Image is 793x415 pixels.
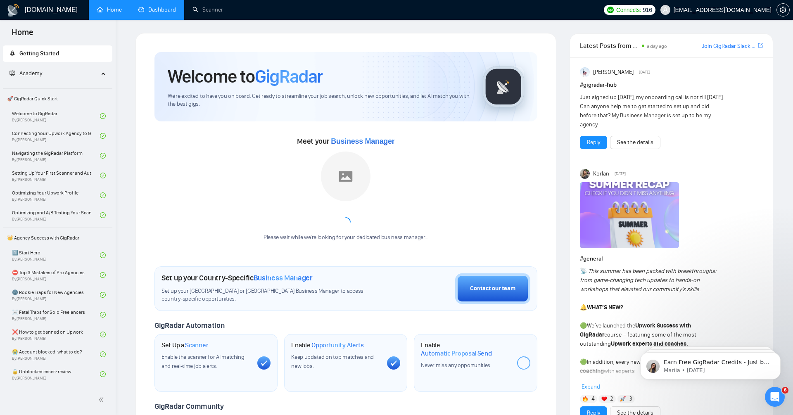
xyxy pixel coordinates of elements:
span: check-circle [100,351,106,357]
h1: Welcome to [168,65,323,88]
span: [DATE] [639,69,650,76]
a: ❌ How to get banned on UpworkBy[PERSON_NAME] [12,325,100,344]
span: check-circle [100,252,106,258]
img: 🚀 [620,396,626,402]
span: Never miss any opportunities. [421,362,491,369]
img: logo [7,4,20,17]
span: check-circle [100,113,106,119]
span: setting [777,7,789,13]
a: Join GigRadar Slack Community [702,42,756,51]
span: GigRadar Community [154,402,224,411]
span: Connects: [616,5,641,14]
span: check-circle [100,312,106,318]
span: 2 [610,395,613,403]
span: check-circle [100,133,106,139]
strong: [PERSON_NAME] [588,377,631,384]
span: Set up your [GEOGRAPHIC_DATA] or [GEOGRAPHIC_DATA] Business Manager to access country-specific op... [161,287,383,303]
h1: Enable [291,341,364,349]
span: Meet your [297,137,394,146]
li: Getting Started [3,45,112,62]
button: See the details [610,136,660,149]
a: homeHome [97,6,122,13]
a: 😭 Account blocked: what to do?By[PERSON_NAME] [12,345,100,363]
span: Keep updated on top matches and new jobs. [291,353,374,370]
span: 🔔 [580,304,587,311]
span: 4 [591,395,595,403]
iframe: Intercom live chat [765,387,785,407]
a: setting [776,7,790,13]
img: F09CV3P1UE7-Summer%20recap.png [580,182,679,248]
span: check-circle [100,332,106,337]
strong: Upwork Success with GigRadar [580,322,691,338]
span: Business Manager [331,137,394,145]
a: Welcome to GigRadarBy[PERSON_NAME] [12,107,100,125]
span: 📡 [580,268,587,275]
a: Navigating the GigRadar PlatformBy[PERSON_NAME] [12,147,100,165]
span: Getting Started [19,50,59,57]
iframe: Intercom notifications message [628,335,793,393]
img: 🔥 [582,396,588,402]
span: fund-projection-screen [9,70,15,76]
span: Automatic Proposal Send [421,349,491,358]
span: Enable the scanner for AI matching and real-time job alerts. [161,353,245,370]
span: a day ago [647,43,667,49]
span: [DATE] [615,170,626,178]
a: 1️⃣ Start HereBy[PERSON_NAME] [12,246,100,264]
span: Latest Posts from the GigRadar Community [580,40,640,51]
h1: # general [580,254,763,263]
a: Optimizing and A/B Testing Your Scanner for Better ResultsBy[PERSON_NAME] [12,206,100,224]
span: Academy [9,70,42,77]
a: searchScanner [192,6,223,13]
strong: Upwork experts and coaches. [611,340,688,347]
button: Contact our team [455,273,530,304]
div: Contact our team [470,284,515,293]
span: check-circle [100,292,106,298]
span: 916 [643,5,652,14]
img: Anisuzzaman Khan [580,67,590,77]
div: Just signed up [DATE], my onboarding call is not till [DATE]. Can anyone help me to get started t... [580,93,727,129]
span: check-circle [100,272,106,278]
a: 🌚 Rookie Traps for New AgenciesBy[PERSON_NAME] [12,286,100,304]
a: Reply [587,138,600,147]
em: This summer has been packed with breakthroughs: from game-changing tech updates to hands-on works... [580,268,716,293]
span: Academy [19,70,42,77]
button: setting [776,3,790,17]
span: 🟢 [580,322,587,329]
a: 🔓 Unblocked cases: reviewBy[PERSON_NAME] [12,365,100,383]
span: 🟢 [580,358,587,365]
a: ☠️ Fatal Traps for Solo FreelancersBy[PERSON_NAME] [12,306,100,324]
span: Business Manager [254,273,313,282]
span: 3 [629,395,632,403]
span: 👑 Agency Success with GigRadar [4,230,112,246]
button: Reply [580,136,607,149]
span: check-circle [100,371,106,377]
div: Please wait while we're looking for your dedicated business manager... [259,234,433,242]
a: dashboardDashboard [138,6,176,13]
img: upwork-logo.png [607,7,614,13]
span: loading [339,216,353,229]
span: GigRadar [255,65,323,88]
span: double-left [98,396,107,404]
img: Korlan [580,169,590,179]
strong: WHAT’S NEW? [587,304,623,311]
a: Setting Up Your First Scanner and Auto-BidderBy[PERSON_NAME] [12,166,100,185]
span: 6 [782,387,788,394]
h1: Enable [421,341,510,357]
a: Optimizing Your Upwork ProfileBy[PERSON_NAME] [12,186,100,204]
span: We're excited to have you on board. Get ready to streamline your job search, unlock new opportuni... [168,92,470,108]
h1: Set Up a [161,341,208,349]
a: ⛔ Top 3 Mistakes of Pro AgenciesBy[PERSON_NAME] [12,266,100,284]
span: Scanner [185,341,208,349]
span: rocket [9,50,15,56]
span: [PERSON_NAME] [593,68,634,77]
span: Expand [582,383,600,390]
span: check-circle [100,153,106,159]
img: ❤️ [601,396,607,402]
span: GigRadar Automation [154,321,224,330]
span: Opportunity Alerts [311,341,364,349]
a: See the details [617,138,653,147]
